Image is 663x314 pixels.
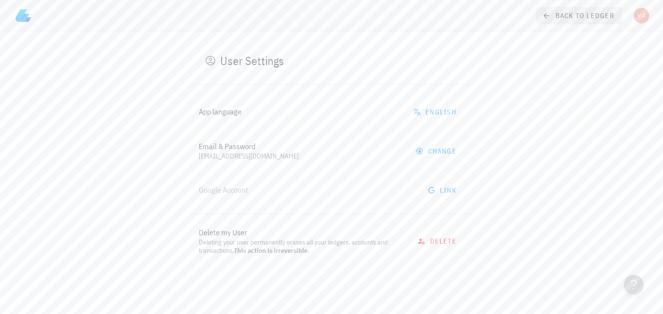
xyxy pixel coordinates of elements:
[410,142,464,160] button: change
[199,142,402,151] div: Email & Password
[415,108,456,116] span: English
[417,147,456,156] span: change
[412,232,464,250] button: delete
[199,228,404,237] div: Delete my User
[544,11,614,20] span: back to ledger
[634,8,649,23] div: avatar
[199,238,404,255] div: Deleting your user permanently erases all your ledgers, accounts and transactions. .
[16,8,31,23] img: LedgiFi
[199,107,399,116] div: App language
[199,152,402,160] div: [EMAIL_ADDRESS][DOMAIN_NAME]
[234,246,308,255] span: This action is irreversible
[536,7,622,24] a: back to ledger
[407,103,464,121] button: English
[220,53,284,68] div: User Settings
[419,237,456,246] span: delete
